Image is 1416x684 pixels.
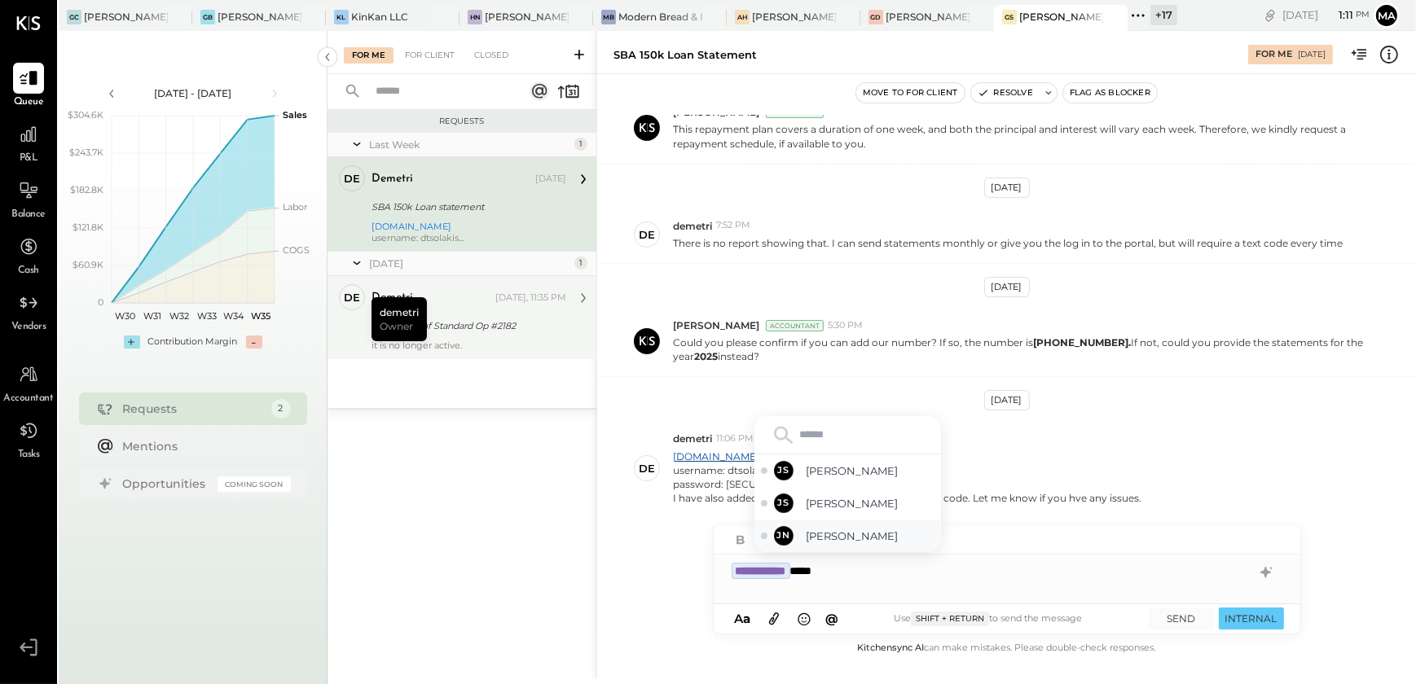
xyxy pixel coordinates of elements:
div: username: dtsolakis [673,463,1141,477]
span: [PERSON_NAME] [807,528,934,544]
a: Vendors [1,287,56,335]
a: [DOMAIN_NAME] [673,450,759,463]
div: Contribution Margin [148,335,238,349]
div: Select Joseph Shin - Offline [754,487,941,520]
button: Resolve [971,83,1040,103]
div: Mentions [123,438,283,454]
div: GB [200,10,215,24]
div: Closed [466,47,517,64]
div: username: dtsolakis [372,232,566,243]
div: Coming Soon [218,476,291,492]
div: For Me [1255,48,1292,61]
span: 11:06 PM [716,432,754,445]
div: GC [67,10,81,24]
span: Owner [380,319,413,333]
div: HN [468,10,482,24]
div: + [124,335,140,349]
div: copy link [1262,7,1278,24]
div: de [344,171,360,186]
p: There is no report showing that. I can send statements monthly or give you the log in to the port... [673,236,1343,250]
div: [PERSON_NAME] Back Bay [218,10,301,24]
p: This repayment plan covers a duration of one week, and both the principal and interest will vary ... [673,122,1366,150]
text: $182.8K [70,184,103,195]
button: SEND [1149,607,1214,629]
button: Bold [730,529,751,550]
div: 1 [574,256,587,270]
div: KinKan LLC [351,10,408,24]
span: 7:52 PM [716,219,750,232]
a: Tasks [1,415,56,463]
div: SBA 150k Loan statement [372,199,561,215]
div: [PERSON_NAME] Downtown [886,10,970,24]
div: [PERSON_NAME]'s Nashville [485,10,569,24]
span: [PERSON_NAME] [807,463,934,479]
div: demetri [372,171,413,187]
div: Select Jose Santa - Offline [754,454,941,487]
span: [PERSON_NAME] [673,318,759,332]
text: $121.8K [73,221,103,233]
div: Bank login of Standard Op #2182 [372,318,561,334]
div: + 17 [1150,5,1177,25]
div: For Client [397,47,463,64]
div: MB [601,10,616,24]
span: demetri [673,219,712,233]
span: Accountant [4,392,54,406]
div: [PERSON_NAME] Causeway [84,10,168,24]
text: W33 [196,310,216,322]
div: [DATE] - [DATE] [124,86,262,100]
div: GS [1002,10,1017,24]
span: Vendors [11,320,46,335]
span: Cash [18,264,39,278]
div: 1 [574,138,587,151]
div: [PERSON_NAME] Seaport [1019,10,1103,24]
div: For Me [344,47,394,64]
div: de [639,461,655,476]
b: [PHONE_NUMBER]. [1033,336,1131,349]
text: W31 [143,310,161,322]
span: Tasks [18,448,40,463]
text: Labor [283,202,307,213]
span: [PERSON_NAME] [807,496,934,511]
div: 2 [271,399,291,419]
div: de [639,227,655,243]
a: Balance [1,175,56,222]
span: JS [778,497,789,510]
a: Queue [1,63,56,110]
strong: 2025 [694,350,718,362]
div: Requests [123,401,263,417]
div: password: [SECURITY_DATA] [673,477,1141,491]
div: Modern Bread & Bagel (Tastebud Market, LLC) [618,10,702,24]
button: @ [820,610,843,628]
div: [DATE] [1298,49,1326,60]
span: Shift + Return [911,612,989,626]
div: Select Jossiane Nicasio - Offline [754,520,941,552]
span: JN [777,529,790,542]
button: Flag as Blocker [1063,83,1157,103]
div: [DATE] [535,173,566,186]
text: W30 [115,310,135,322]
div: [DATE] [984,178,1030,198]
span: a [743,611,750,626]
div: Last Week [369,138,570,151]
button: Aa [730,610,756,628]
div: I have also added your number to receive a verification code. Let me know if you hve any issues. [673,491,1141,505]
text: W34 [223,310,244,322]
div: [DATE] [984,390,1030,410]
a: [DOMAIN_NAME] [372,221,451,232]
span: Queue [14,95,44,110]
div: Accountant [766,320,824,331]
div: [DATE], 11:35 PM [495,292,566,305]
text: $60.9K [73,259,103,270]
span: @ [825,611,838,626]
div: it is no longer active. [372,340,566,351]
text: $243.7K [69,147,103,158]
span: P&L [20,151,38,166]
div: de [344,290,360,305]
text: COGS [283,244,310,256]
button: Ma [1374,2,1400,28]
text: W35 [251,310,270,322]
a: Accountant [1,359,56,406]
span: JS [778,464,789,477]
div: [DATE] [984,277,1030,297]
div: Use to send the message [843,612,1132,626]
